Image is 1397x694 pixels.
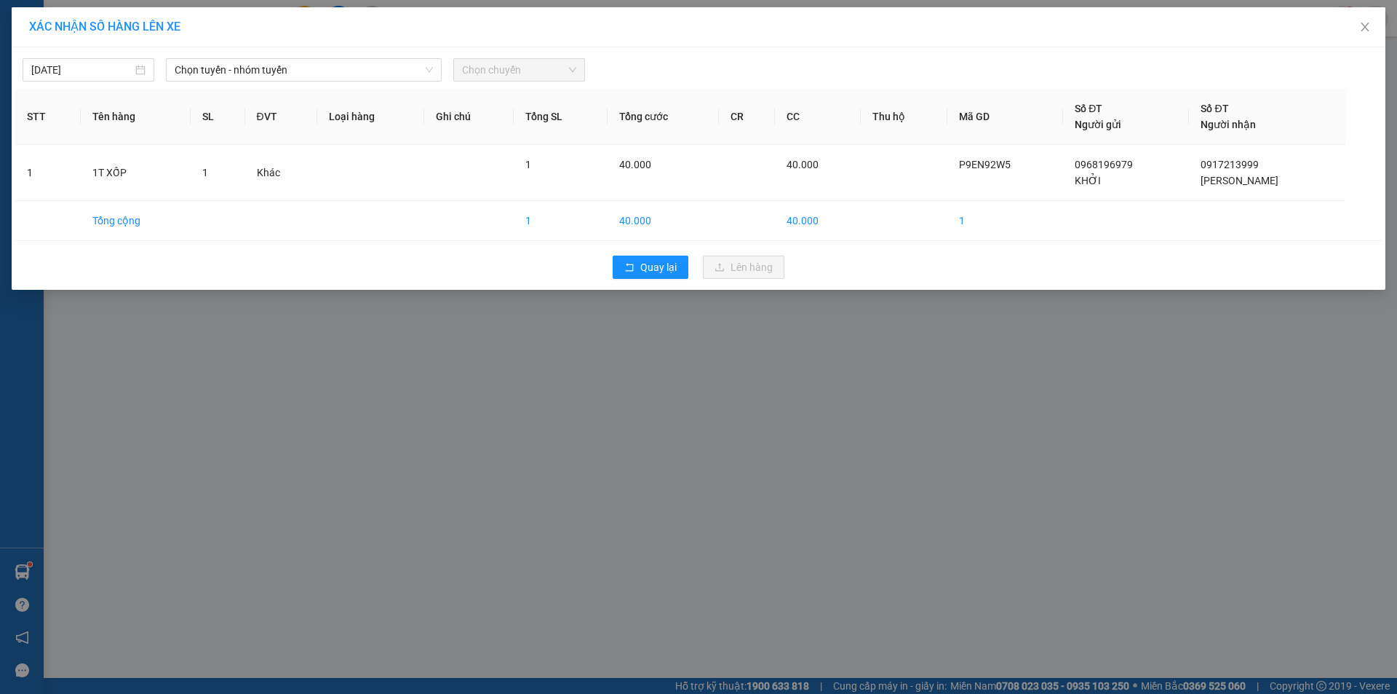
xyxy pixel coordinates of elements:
th: Ghi chú [424,89,514,145]
span: 0968196979 [1075,159,1133,170]
td: 40.000 [608,201,719,241]
span: 40.000 [787,159,819,170]
span: 40.000 [619,159,651,170]
th: STT [15,89,81,145]
span: Số ĐT [1201,103,1228,114]
button: Close [1345,7,1385,48]
td: 1T XỐP [81,145,191,201]
th: Thu hộ [861,89,947,145]
span: Chọn tuyến - nhóm tuyến [175,59,433,81]
span: Số ĐT [1075,103,1102,114]
th: Mã GD [947,89,1063,145]
span: P9EN92W5 [959,159,1011,170]
span: Người nhận [1201,119,1256,130]
th: CC [775,89,861,145]
span: KHỞI [1075,175,1101,186]
span: Người gửi [1075,119,1121,130]
span: XÁC NHẬN SỐ HÀNG LÊN XE [29,20,180,33]
td: 1 [15,145,81,201]
button: uploadLên hàng [703,256,784,279]
span: [PERSON_NAME] [1201,175,1278,186]
span: down [425,66,434,74]
span: Chọn chuyến [462,59,576,81]
button: rollbackQuay lại [613,256,688,279]
td: 1 [514,201,607,241]
th: CR [719,89,775,145]
td: Tổng cộng [81,201,191,241]
th: SL [191,89,244,145]
span: rollback [624,262,634,274]
input: 13/10/2025 [31,62,132,78]
span: 1 [202,167,208,178]
th: Loại hàng [317,89,424,145]
span: 1 [525,159,531,170]
th: Tổng SL [514,89,607,145]
td: 1 [947,201,1063,241]
span: close [1359,21,1371,33]
span: Quay lại [640,259,677,275]
td: 40.000 [775,201,861,241]
span: 0917213999 [1201,159,1259,170]
th: Tổng cước [608,89,719,145]
th: ĐVT [245,89,317,145]
td: Khác [245,145,317,201]
th: Tên hàng [81,89,191,145]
